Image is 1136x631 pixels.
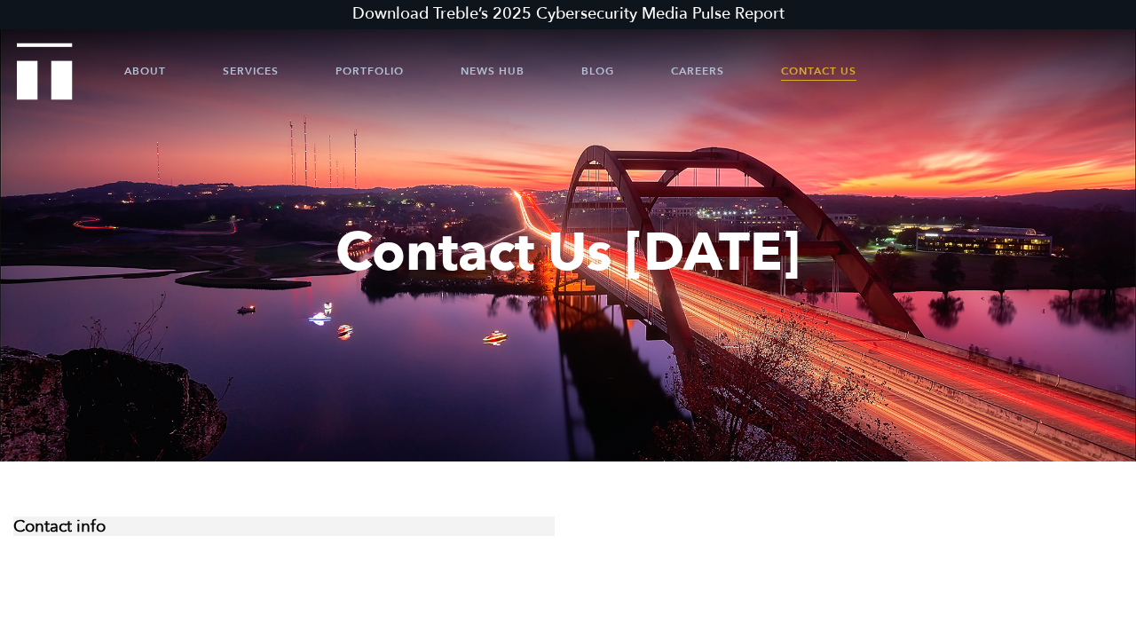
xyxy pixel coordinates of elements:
[781,44,856,98] a: Contact Us
[581,44,614,98] a: Blog
[223,44,279,98] a: Services
[671,44,724,98] a: Careers
[17,43,73,99] img: Treble logo
[18,44,71,99] a: Treble Homepage
[335,44,404,98] a: Portfolio
[461,44,525,98] a: News Hub
[124,44,166,98] a: About
[13,222,1123,284] h1: Contact Us [DATE]
[13,517,555,536] h3: Contact info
